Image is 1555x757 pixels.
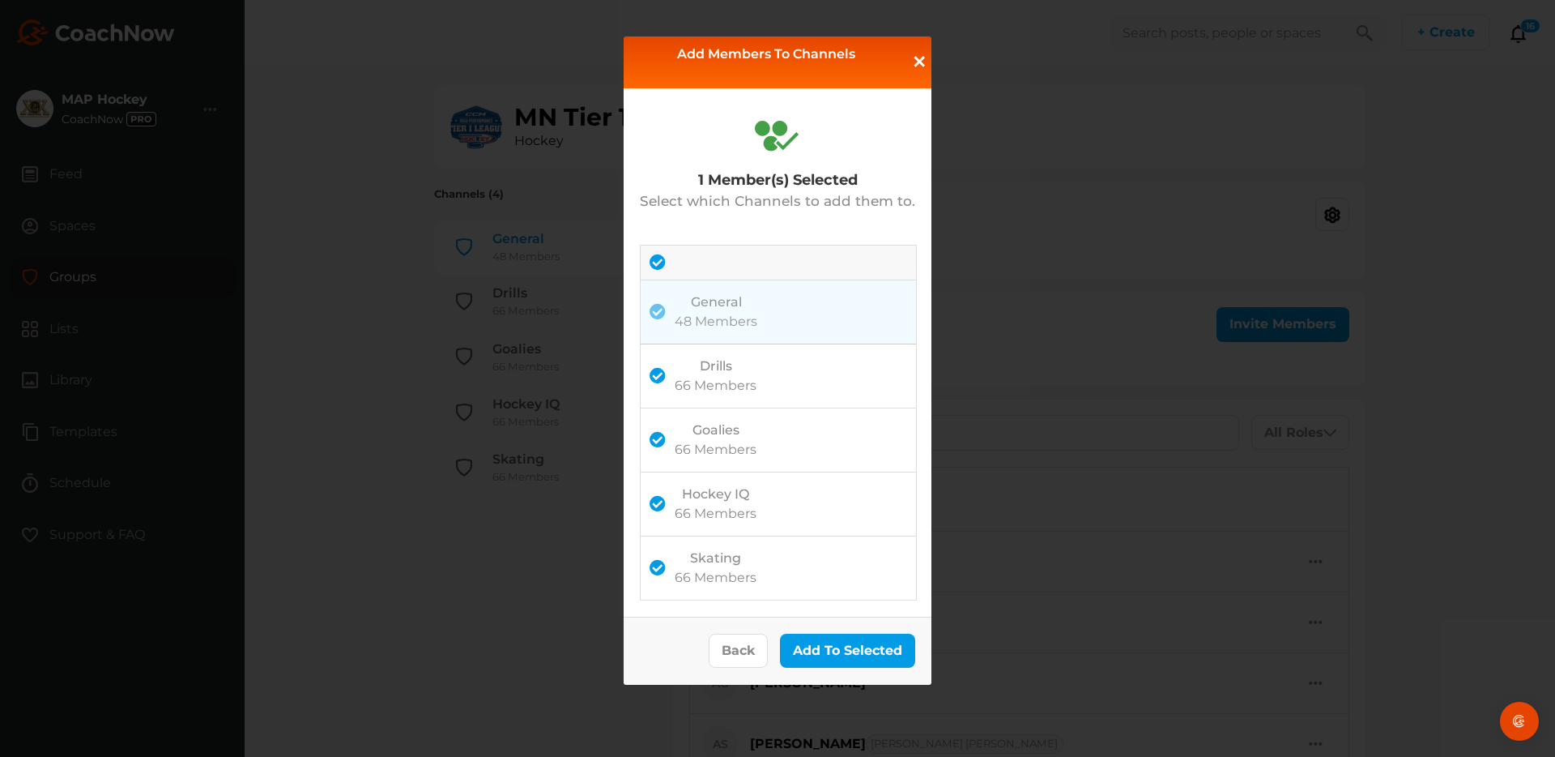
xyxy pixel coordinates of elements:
[675,549,756,568] h3: Skating
[755,121,801,153] img: Add Members
[675,421,756,440] h3: Goalies
[640,191,915,212] h6: Select which Channels to add them to.
[896,36,931,88] button: ✕
[675,376,756,396] h6: 66 Members
[636,36,896,88] h3: Add Members To Channels
[709,634,768,669] button: Back
[675,568,756,588] h6: 66 Members
[640,169,915,191] h3: 1 Member(s) Selected
[675,485,756,504] h3: Hockey IQ
[780,634,915,669] button: Add To Selected
[1500,702,1539,741] div: Open Intercom Messenger
[675,440,756,460] h6: 66 Members
[675,357,756,376] h3: Drills
[675,504,756,524] h6: 66 Members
